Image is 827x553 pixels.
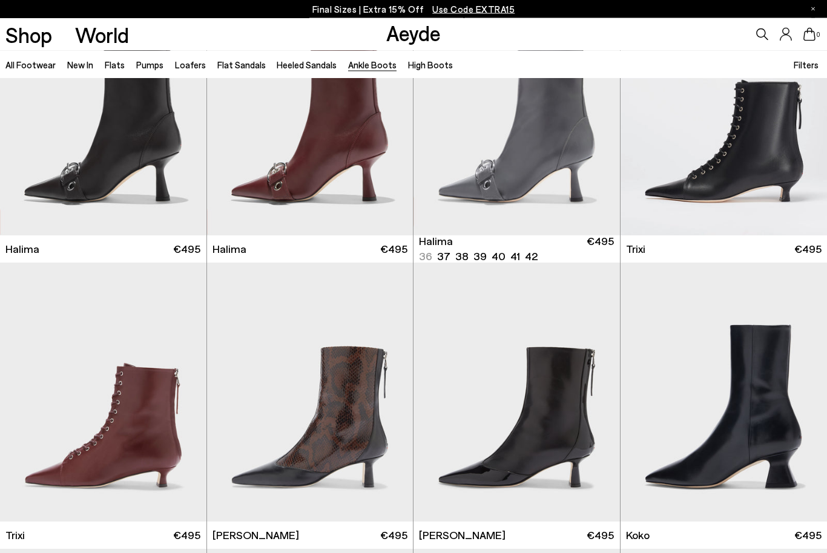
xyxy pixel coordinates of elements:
span: Halima [419,234,453,249]
a: [PERSON_NAME] €495 [413,522,620,549]
a: New In [67,59,93,70]
span: 0 [815,31,822,38]
ul: variant [419,249,534,264]
span: €495 [587,234,614,264]
a: Halima €495 [207,236,413,263]
p: Final Sizes | Extra 15% Off [312,2,515,17]
span: €495 [173,242,200,257]
span: [PERSON_NAME] [213,528,299,543]
span: €495 [173,528,200,543]
li: 37 [437,249,450,264]
a: 0 [803,28,815,41]
a: All Footwear [5,59,56,70]
span: Filters [794,59,819,70]
a: Pumps [136,59,163,70]
a: Aeyde [386,20,441,45]
span: €495 [380,528,407,543]
li: 39 [473,249,487,264]
span: €495 [794,528,822,543]
img: Sila Dual-Toned Boots [207,263,413,522]
span: Halima [5,242,39,257]
a: Flat Sandals [217,59,266,70]
a: Flats [105,59,125,70]
li: 40 [492,249,506,264]
a: World [75,24,129,45]
a: Shop [5,24,52,45]
span: Navigate to /collections/ss25-final-sizes [432,4,515,15]
li: 38 [455,249,469,264]
a: Heeled Sandals [277,59,337,70]
span: [PERSON_NAME] [419,528,506,543]
a: Loafers [175,59,206,70]
li: 42 [525,249,538,264]
span: €495 [587,528,614,543]
a: Ankle Boots [348,59,397,70]
span: €495 [380,242,407,257]
li: 41 [510,249,520,264]
span: Trixi [5,528,25,543]
a: High Boots [408,59,453,70]
span: €495 [794,242,822,257]
span: Trixi [626,242,645,257]
span: Koko [626,528,650,543]
span: Halima [213,242,246,257]
a: Halima 36 37 38 39 40 41 42 €495 [413,236,620,263]
a: [PERSON_NAME] €495 [207,522,413,549]
img: Sila Dual-Toned Boots [413,263,620,522]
